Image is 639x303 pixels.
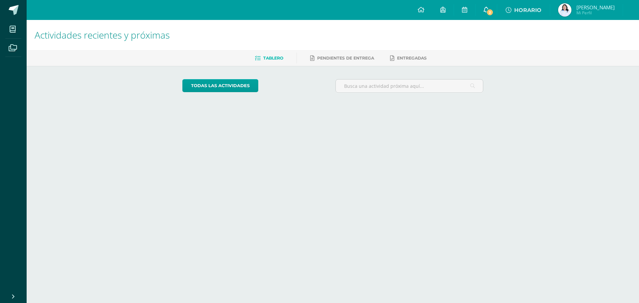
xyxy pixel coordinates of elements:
span: 2 [486,9,494,16]
span: [PERSON_NAME] [576,4,615,11]
a: Tablero [255,53,283,64]
span: HORARIO [514,7,541,13]
span: Entregadas [397,56,427,61]
input: Busca una actividad próxima aquí... [336,79,483,92]
a: Entregadas [390,53,427,64]
span: Actividades recientes y próximas [35,29,170,41]
img: 8a7318a875dd17d5ab79ac8153c96a7f.png [558,3,571,17]
a: Pendientes de entrega [310,53,374,64]
span: Pendientes de entrega [317,56,374,61]
span: Mi Perfil [576,10,615,16]
a: todas las Actividades [182,79,258,92]
span: Tablero [263,56,283,61]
